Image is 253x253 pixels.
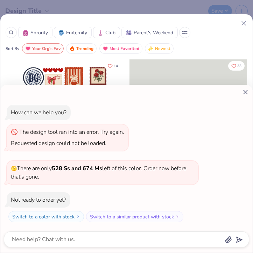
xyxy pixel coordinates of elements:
div: The design tool ran into an error. Try again. [19,128,124,136]
img: Switch to a color with stock [76,215,80,219]
div: Requested design could not be loaded. [11,139,106,147]
button: Switch to a similar product with stock [86,211,183,222]
span: 🫣 [11,165,17,172]
div: How can we help you? [11,109,66,116]
button: Switch to a color with stock [8,211,84,222]
img: Switch to a similar product with stock [175,215,180,219]
div: Not ready to order yet? [11,196,66,204]
span: There are only left of this color. Order now before that's gone. [11,165,186,181]
strong: 528 Ss and 674 Ms [52,165,102,172]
